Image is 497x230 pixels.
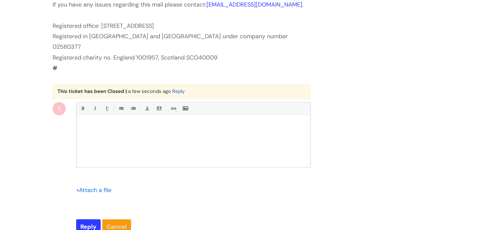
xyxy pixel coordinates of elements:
a: Font Color [143,104,151,113]
a: Underline(Ctrl-U) [103,104,111,113]
a: [EMAIL_ADDRESS][DOMAIN_NAME]. [207,1,304,9]
span: Registered office: [STREET_ADDRESS] [53,22,154,30]
span: Registered in [GEOGRAPHIC_DATA] and [GEOGRAPHIC_DATA] under company number 02580377 [53,32,290,51]
div: S [53,102,66,115]
span: Registered charity no. England 1001957, Scotland SCO40009 [53,54,217,62]
a: Italic (Ctrl-I) [91,104,99,113]
span: If you have any issues regarding this mail please contact: [53,1,304,9]
span: + [76,186,79,194]
a: 1. Ordered List (Ctrl-Shift-8) [129,104,137,113]
b: This ticket has been Closed | [58,88,127,95]
a: Back Color [155,104,163,113]
a: • Unordered List (Ctrl-Shift-7) [117,104,125,113]
div: Attach a file [76,185,115,195]
a: Link [169,104,177,113]
a: Bold (Ctrl-B) [78,104,87,113]
a: Insert Image... [181,104,189,113]
a: Reply [172,88,185,95]
span: Wed, 17 Sep, 2025 at 10:44 AM [128,88,171,95]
